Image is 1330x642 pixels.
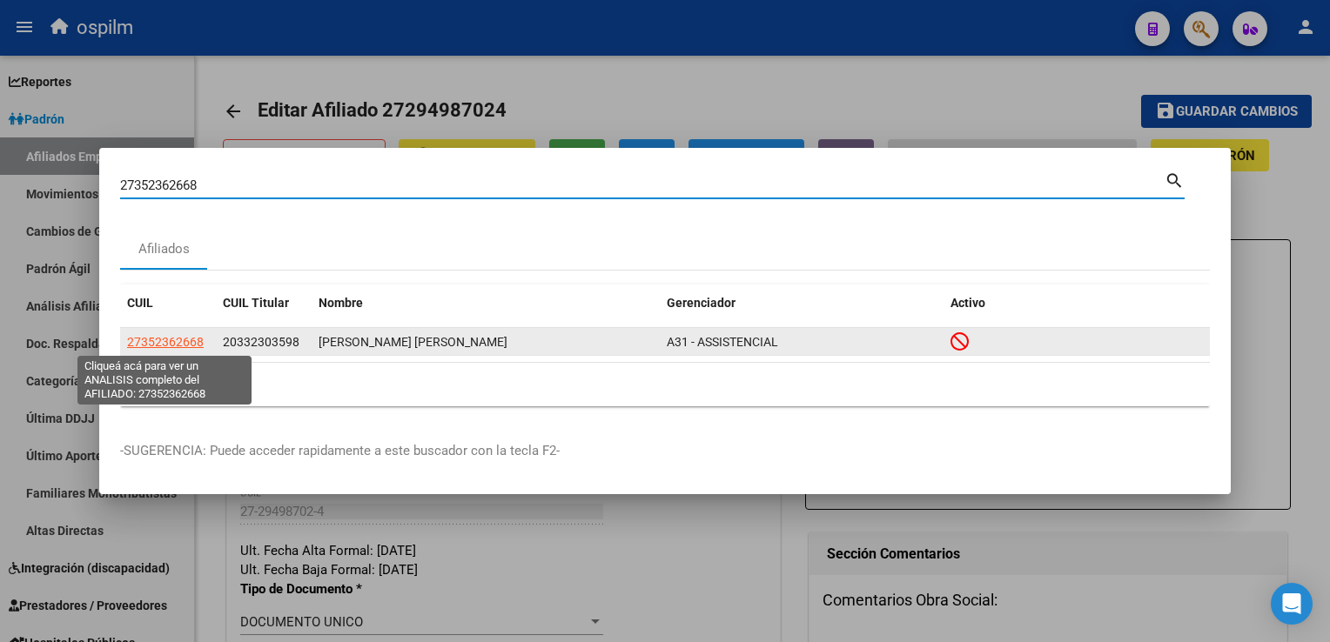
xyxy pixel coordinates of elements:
div: Afiliados [138,239,190,259]
datatable-header-cell: Nombre [312,284,660,322]
div: 1 total [120,363,1210,406]
span: Gerenciador [667,296,736,310]
span: Nombre [319,296,363,310]
div: Open Intercom Messenger [1271,583,1313,625]
span: A31 - ASSISTENCIAL [667,335,778,349]
span: CUIL [127,296,153,310]
datatable-header-cell: Activo [944,284,1210,322]
mat-icon: search [1165,169,1185,190]
datatable-header-cell: CUIL [120,284,216,322]
span: CUIL Titular [223,296,289,310]
p: -SUGERENCIA: Puede acceder rapidamente a este buscador con la tecla F2- [120,441,1210,461]
datatable-header-cell: CUIL Titular [216,284,312,322]
div: [PERSON_NAME] [PERSON_NAME] [319,332,653,352]
span: Activo [950,296,985,310]
span: 20332303598 [223,335,299,349]
span: 27352362668 [127,335,204,349]
datatable-header-cell: Gerenciador [660,284,944,322]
